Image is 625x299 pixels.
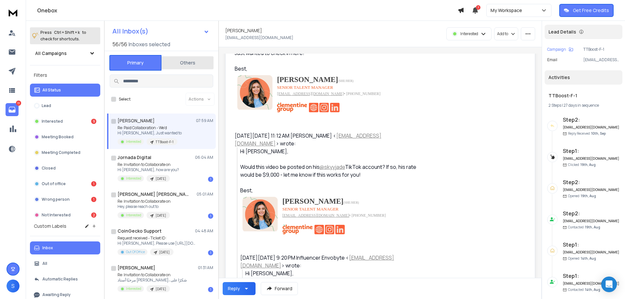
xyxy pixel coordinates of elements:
p: [EMAIL_ADDRESS][DOMAIN_NAME] [225,35,293,40]
span: (SHE/HER) [338,79,354,83]
div: 1 [208,287,213,292]
h1: [PERSON_NAME] [118,117,155,124]
p: Add to [497,31,508,36]
img: kLmBErrU_GrxrTekhos6ZNM69JdmbE50NQ9_dCB5sp-f1O1XqnBSicJ1BpaoZ705mpouQbU0SgCXOOkzfT_56bit29UOa3LxF... [319,103,329,112]
span: [EMAIL_ADDRESS][DOMAIN_NAME] [277,91,344,96]
h1: Jornada Digital [118,154,151,161]
h1: Onebox [37,7,458,14]
button: Wrong person1 [30,193,100,206]
button: S [7,279,20,292]
div: 1 [208,177,213,182]
p: Interested [126,286,141,291]
button: Closed [30,162,100,175]
h6: Step 2 : [563,116,620,124]
img: yichU-hpaeHnF9SeIInZWyhOZDtNHbrbN3mzUNPz5niHIZj4ffyxSdKuxFykLb4bWsTgjwpa0Lk3KcIv8nUp2FNPW2_fVCiHo... [330,103,340,112]
p: My Workspace [491,7,525,14]
p: Meeting Completed [42,150,80,155]
h6: Step 2 : [563,178,620,186]
p: Opened [568,194,596,198]
h1: All Campaigns [35,50,67,57]
img: ooNalApzVNQu_ZshZ-sxQ3iZHgjzZMOpHoty23_B5tPcviveK4-MtQvIcq94LztlEsB4z2RFcpYDXrK-OaE8iIY5_6yGYjZpC... [283,224,312,234]
p: TTBoost-F-1 [583,47,620,52]
button: Automatic Replies [30,273,100,286]
span: [EMAIL_ADDRESS][DOMAIN_NAME] [283,213,349,218]
button: Meeting Booked [30,130,100,143]
p: Campaign [547,47,566,52]
div: [DATE][DATE] 9:20 PM Influencer Envobyte < > wrote: [240,254,425,269]
h6: Step 1 : [563,272,620,280]
p: Re: Invitation to Collaborate on [118,272,187,278]
button: Meeting Completed [30,146,100,159]
a: @skyyjade [320,163,345,170]
h6: [EMAIL_ADDRESS][DOMAIN_NAME] [563,250,620,255]
button: Not Interested2 [30,209,100,222]
div: Best, [235,65,425,73]
p: 06:04 AM [195,155,213,160]
button: Forward [261,282,298,295]
h3: Inboxes selected [129,40,170,48]
div: Hi [PERSON_NAME], [240,147,425,155]
p: Out Of Office [126,250,145,254]
div: | [549,103,618,108]
p: [DATE] [156,213,166,218]
img: l5rL_CEnsD9-OtmBdEaZyjksdu2Gn5tNA3Il_qspW8ZbmVncANcssFn_ij0OvSnPJYlzg54bLUs5FGFSV_A5eN33hfj8FQqWs... [237,75,272,110]
div: Activities [545,70,622,85]
p: [DATE] [156,176,166,181]
p: 04:48 AM [195,228,213,234]
p: Hi [PERSON_NAME], how are you? [118,167,179,172]
p: Lead [42,103,51,108]
button: All Campaigns [30,47,100,60]
p: Press to check for shortcuts. [40,29,86,42]
h1: [PERSON_NAME] [225,27,262,34]
div: 2 [91,212,96,218]
p: Interested [126,213,141,218]
button: Reply [223,282,256,295]
span: 7 [476,5,480,10]
p: 05:01 AM [197,192,213,197]
h1: [PERSON_NAME] [PERSON_NAME] YT [118,191,189,197]
p: Hi [PERSON_NAME], Please use [URL][DOMAIN_NAME] [118,241,196,246]
a: [EMAIL_ADDRESS][DOMAIN_NAME] [277,89,344,97]
button: Interested9 [30,115,100,128]
p: Out of office [42,181,66,186]
p: Re: Invitation to Collaborate on [118,199,171,204]
p: Re: Paid Collaboration - We’d [118,125,182,130]
div: Hi [PERSON_NAME], [245,269,425,277]
span: • [PHONE_NUMBER] [349,213,386,218]
span: 19th, Aug [581,194,596,198]
button: Out of office1 [30,177,100,190]
p: Hey, please reach out to [118,204,171,209]
img: logo [7,7,20,19]
p: Request received - Ticket ID: [118,236,196,241]
h1: CoinGecko Support [118,228,161,234]
p: [DATE] [159,250,170,255]
p: [DATE] [156,287,166,292]
p: 07:59 AM [196,118,213,123]
p: Not Interested [42,212,71,218]
p: Interested [42,119,63,124]
p: Contacted [568,287,600,292]
img: hctkvJ-sWcF2J3qZdnKake7xik9vPmllDWAUu1e3kEl_4Qx6N9y3KFTVW5Z1RyD8PyyZcg6LYvUBRxnCBHoOeaLrfpABO7Bbn... [309,103,318,112]
p: Interested [126,176,141,181]
span: 2 Steps [549,102,561,108]
h1: [PERSON_NAME] [118,265,155,271]
span: (SHE/HER) [343,201,359,204]
span: 19th, Aug [580,162,596,167]
label: Select [119,97,131,102]
p: TTBoost-F-1 [156,140,174,144]
p: All Status [42,88,61,93]
p: Interested [460,31,478,36]
div: [DATE][DATE] 11:12 AM [PERSON_NAME] < > wrote: [235,132,425,147]
img: hctkvJ-sWcF2J3qZdnKake7xik9vPmllDWAUu1e3kEl_4Qx6N9y3KFTVW5Z1RyD8PyyZcg6LYvUBRxnCBHoOeaLrfpABO7Bbn... [314,225,324,234]
button: All Inbox(s) [107,25,215,38]
p: Reply Received [568,131,606,136]
div: Reply [228,285,240,292]
div: Would this video be posted on his TikTok account? If so, his rate would be $9,000 - let me know i... [240,163,425,179]
div: 1 [208,250,213,255]
a: [EMAIL_ADDRESS][DOMAIN_NAME] [240,254,394,269]
img: yichU-hpaeHnF9SeIInZWyhOZDtNHbrbN3mzUNPz5niHIZj4ffyxSdKuxFykLb4bWsTgjwpa0Lk3KcIv8nUp2FNPW2_fVCiHo... [335,225,345,234]
a: 13 [6,103,19,116]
